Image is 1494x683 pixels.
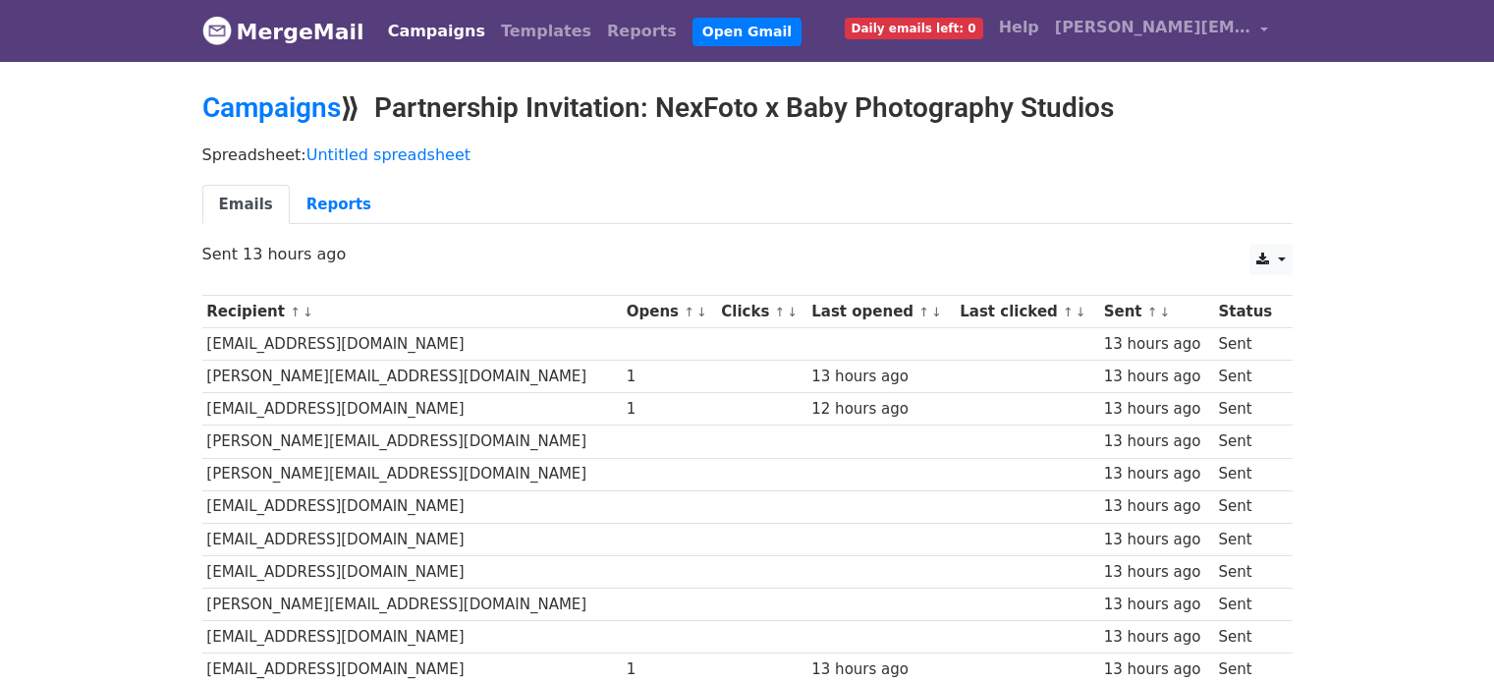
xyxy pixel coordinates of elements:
[1099,296,1214,328] th: Sent
[716,296,806,328] th: Clicks
[202,328,622,361] td: [EMAIL_ADDRESS][DOMAIN_NAME]
[1214,555,1283,588] td: Sent
[991,8,1047,47] a: Help
[202,244,1293,264] p: Sent 13 hours ago
[918,305,929,319] a: ↑
[202,426,622,458] td: [PERSON_NAME][EMAIL_ADDRESS][DOMAIN_NAME]
[306,145,470,164] a: Untitled spreadsheet
[955,296,1098,328] th: Last clicked
[202,11,364,52] a: MergeMail
[811,658,950,681] div: 13 hours ago
[202,555,622,588] td: [EMAIL_ADDRESS][DOMAIN_NAME]
[1104,495,1209,518] div: 13 hours ago
[1214,621,1283,654] td: Sent
[290,185,388,225] a: Reports
[380,12,493,51] a: Campaigns
[931,305,942,319] a: ↓
[787,305,798,319] a: ↓
[202,393,622,426] td: [EMAIL_ADDRESS][DOMAIN_NAME]
[202,490,622,523] td: [EMAIL_ADDRESS][DOMAIN_NAME]
[1104,626,1209,649] div: 13 hours ago
[202,185,290,225] a: Emails
[1214,588,1283,620] td: Sent
[1104,658,1209,681] div: 13 hours ago
[806,296,955,328] th: Last opened
[1104,561,1209,584] div: 13 hours ago
[202,144,1293,165] p: Spreadsheet:
[1214,361,1283,393] td: Sent
[1147,305,1158,319] a: ↑
[303,305,313,319] a: ↓
[1063,305,1074,319] a: ↑
[1104,430,1209,453] div: 13 hours ago
[493,12,599,51] a: Templates
[202,91,1293,125] h2: ⟫ Partnership Invitation: NexFoto x Baby Photography Studios
[1055,16,1251,39] span: [PERSON_NAME][EMAIL_ADDRESS][DOMAIN_NAME]
[684,305,694,319] a: ↑
[202,588,622,620] td: [PERSON_NAME][EMAIL_ADDRESS][DOMAIN_NAME]
[1104,398,1209,421] div: 13 hours ago
[1214,393,1283,426] td: Sent
[202,91,341,124] a: Campaigns
[627,366,712,388] div: 1
[1076,305,1086,319] a: ↓
[622,296,717,328] th: Opens
[202,16,232,45] img: MergeMail logo
[845,18,983,39] span: Daily emails left: 0
[775,305,786,319] a: ↑
[627,398,712,421] div: 1
[290,305,301,319] a: ↑
[1214,523,1283,555] td: Sent
[1214,328,1283,361] td: Sent
[202,296,622,328] th: Recipient
[599,12,685,51] a: Reports
[1214,426,1283,458] td: Sent
[837,8,991,47] a: Daily emails left: 0
[1104,463,1209,485] div: 13 hours ago
[1047,8,1277,54] a: [PERSON_NAME][EMAIL_ADDRESS][DOMAIN_NAME]
[1160,305,1171,319] a: ↓
[1104,594,1209,616] div: 13 hours ago
[1104,366,1209,388] div: 13 hours ago
[627,658,712,681] div: 1
[1104,333,1209,356] div: 13 hours ago
[1214,490,1283,523] td: Sent
[811,398,950,421] div: 12 hours ago
[811,366,950,388] div: 13 hours ago
[202,458,622,490] td: [PERSON_NAME][EMAIL_ADDRESS][DOMAIN_NAME]
[202,523,622,555] td: [EMAIL_ADDRESS][DOMAIN_NAME]
[1104,529,1209,551] div: 13 hours ago
[1214,458,1283,490] td: Sent
[202,621,622,654] td: [EMAIL_ADDRESS][DOMAIN_NAME]
[1214,296,1283,328] th: Status
[202,361,622,393] td: [PERSON_NAME][EMAIL_ADDRESS][DOMAIN_NAME]
[696,305,707,319] a: ↓
[692,18,802,46] a: Open Gmail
